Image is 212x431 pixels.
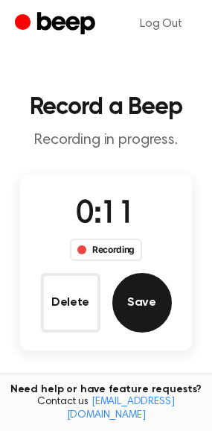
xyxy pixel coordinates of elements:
button: Delete Audio Record [41,273,100,333]
h1: Record a Beep [12,95,200,119]
a: Log Out [125,6,197,42]
a: Beep [15,10,99,39]
div: Recording [70,239,142,261]
span: Contact us [9,396,203,422]
span: 0:11 [76,199,135,230]
a: [EMAIL_ADDRESS][DOMAIN_NAME] [67,397,175,421]
button: Save Audio Record [112,273,172,333]
p: Recording in progress. [12,131,200,150]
